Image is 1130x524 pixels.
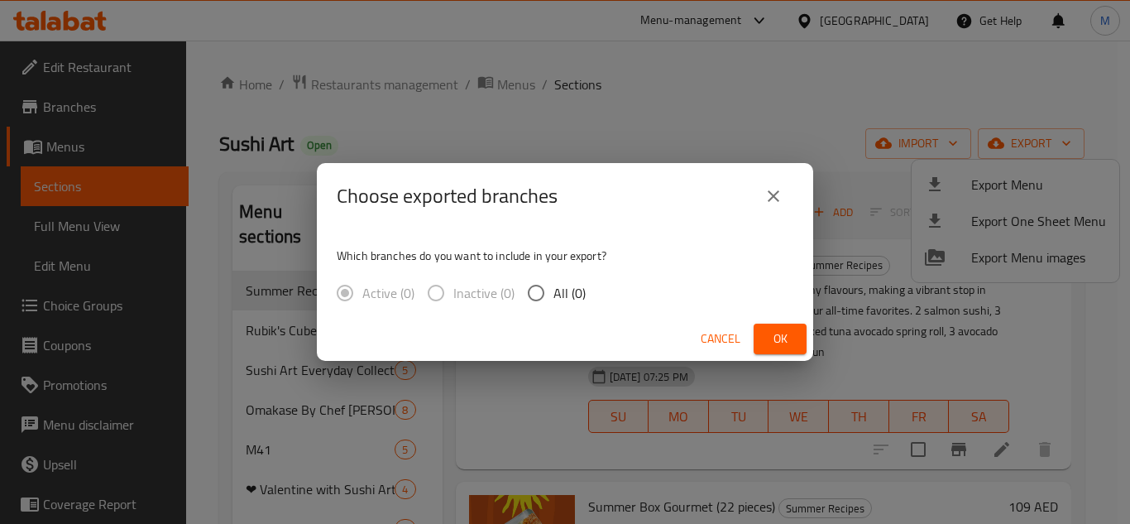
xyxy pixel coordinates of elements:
span: Inactive (0) [453,283,515,303]
span: Active (0) [362,283,414,303]
button: close [754,176,793,216]
button: Ok [754,324,807,354]
button: Cancel [694,324,747,354]
span: Cancel [701,329,740,349]
span: Ok [767,329,793,349]
p: Which branches do you want to include in your export? [337,248,793,264]
h2: Choose exported branches [337,183,558,209]
span: All (0) [553,283,586,303]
